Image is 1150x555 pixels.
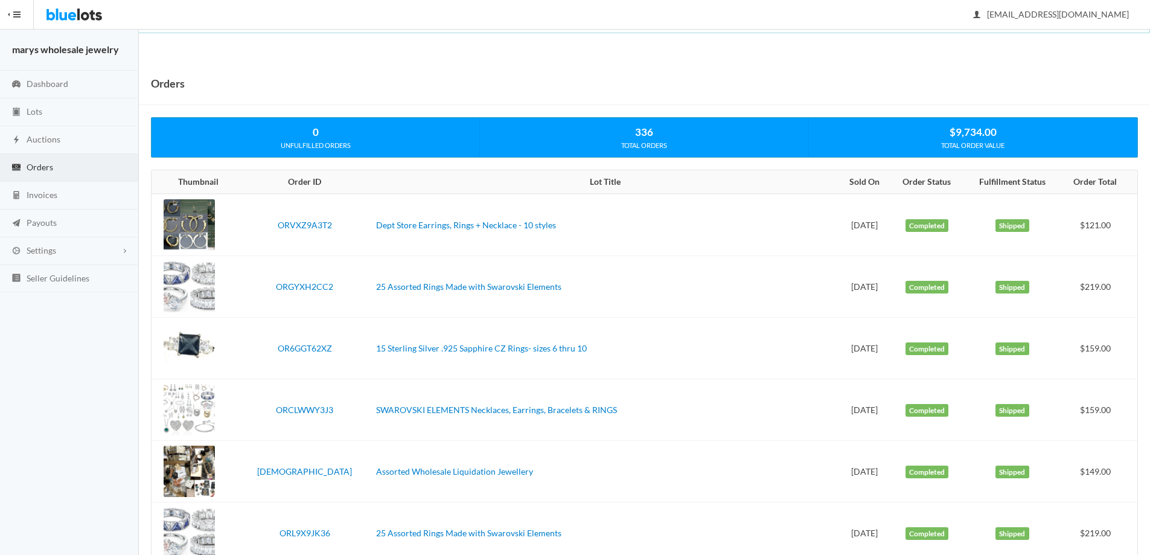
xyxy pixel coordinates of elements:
span: Payouts [27,217,57,228]
ion-icon: speedometer [10,79,22,91]
strong: 336 [635,126,653,138]
a: ORGYXH2CC2 [276,281,333,292]
ion-icon: person [971,10,983,21]
a: 25 Assorted Rings Made with Swarovski Elements [376,281,561,292]
a: SWAROVSKI ELEMENTS Necklaces, Earrings, Bracelets & RINGS [376,405,617,415]
label: Completed [906,527,949,541]
span: Orders [27,162,53,172]
a: 25 Assorted Rings Made with Swarovski Elements [376,528,561,538]
a: ORL9X9JK36 [280,528,330,538]
th: Fulfillment Status [964,170,1061,194]
td: [DATE] [840,256,890,318]
th: Lot Title [371,170,840,194]
strong: $9,734.00 [950,126,997,138]
th: Order Status [890,170,963,194]
ion-icon: cash [10,162,22,174]
span: Invoices [27,190,57,200]
td: $159.00 [1061,318,1137,379]
span: Settings [27,245,56,255]
label: Shipped [995,281,1029,294]
div: TOTAL ORDERS [480,140,808,151]
td: [DATE] [840,318,890,379]
label: Completed [906,466,949,479]
label: Completed [906,342,949,356]
a: Dept Store Earrings, Rings + Necklace - 10 styles [376,220,556,230]
a: Assorted Wholesale Liquidation Jewellery [376,466,533,476]
th: Order ID [238,170,371,194]
th: Thumbnail [152,170,238,194]
th: Order Total [1061,170,1137,194]
span: Auctions [27,134,60,144]
ion-icon: flash [10,135,22,146]
td: $159.00 [1061,379,1137,441]
a: ORVXZ9A3T2 [278,220,332,230]
strong: 0 [313,126,319,138]
div: TOTAL ORDER VALUE [809,140,1137,151]
label: Shipped [995,219,1029,233]
h1: Orders [151,74,185,92]
ion-icon: clipboard [10,107,22,118]
ion-icon: list box [10,273,22,284]
label: Shipped [995,342,1029,356]
ion-icon: calculator [10,190,22,202]
th: Sold On [840,170,890,194]
label: Completed [906,404,949,417]
td: [DATE] [840,441,890,502]
strong: marys wholesale jewelry [12,43,119,55]
a: OR6GGT62XZ [278,343,332,353]
a: 15 Sterling Silver .925 Sapphire CZ Rings- sizes 6 thru 10 [376,343,587,353]
td: [DATE] [840,194,890,256]
td: $149.00 [1061,441,1137,502]
label: Completed [906,219,949,233]
ion-icon: cog [10,246,22,257]
span: Seller Guidelines [27,273,89,283]
label: Shipped [995,466,1029,479]
a: ORCLWWY3J3 [276,405,333,415]
td: $219.00 [1061,256,1137,318]
div: UNFULFILLED ORDERS [152,140,479,151]
span: Lots [27,106,42,117]
td: [DATE] [840,379,890,441]
label: Shipped [995,404,1029,417]
ion-icon: paper plane [10,218,22,229]
span: Dashboard [27,79,68,89]
td: $121.00 [1061,194,1137,256]
label: Shipped [995,527,1029,541]
span: [EMAIL_ADDRESS][DOMAIN_NAME] [974,9,1129,19]
a: [DEMOGRAPHIC_DATA] [257,466,352,476]
label: Completed [906,281,949,294]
